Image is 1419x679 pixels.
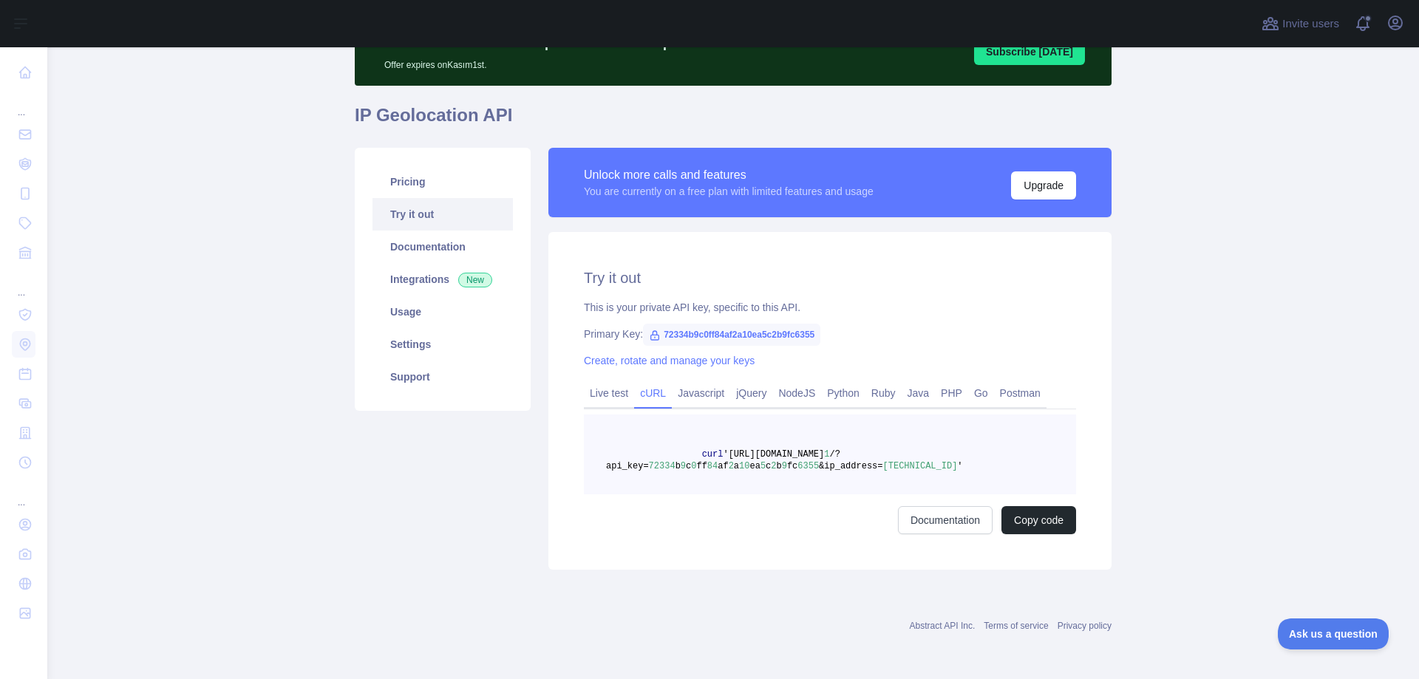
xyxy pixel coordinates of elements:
[458,273,492,287] span: New
[772,381,821,405] a: NodeJS
[681,461,686,471] span: 9
[957,461,962,471] span: '
[739,461,749,471] span: 10
[718,461,728,471] span: af
[766,461,771,471] span: c
[643,324,820,346] span: 72334b9c0ff84af2a10ea5c2b9fc6355
[372,166,513,198] a: Pricing
[902,381,936,405] a: Java
[760,461,766,471] span: 5
[649,461,676,471] span: 72334
[372,328,513,361] a: Settings
[1058,621,1112,631] a: Privacy policy
[776,461,781,471] span: b
[584,267,1076,288] h2: Try it out
[1282,16,1339,33] span: Invite users
[723,449,824,460] span: '[URL][DOMAIN_NAME]
[707,461,718,471] span: 84
[696,461,707,471] span: ff
[1278,618,1389,649] iframe: Toggle Customer Support
[935,381,968,405] a: PHP
[729,461,734,471] span: 2
[686,461,691,471] span: c
[1011,171,1076,199] button: Upgrade
[974,38,1085,65] button: Subscribe [DATE]
[1259,12,1342,35] button: Invite users
[771,461,776,471] span: 2
[749,461,760,471] span: ea
[12,269,35,298] div: ...
[865,381,902,405] a: Ruby
[372,263,513,296] a: Integrations New
[883,461,958,471] span: [TECHNICAL_ID]
[691,461,696,471] span: 0
[584,300,1076,315] div: This is your private API key, specific to this API.
[821,381,865,405] a: Python
[910,621,976,631] a: Abstract API Inc.
[372,361,513,393] a: Support
[787,461,797,471] span: fc
[1001,506,1076,534] button: Copy code
[819,461,882,471] span: &ip_address=
[584,327,1076,341] div: Primary Key:
[12,89,35,118] div: ...
[994,381,1047,405] a: Postman
[584,166,874,184] div: Unlock more calls and features
[824,449,829,460] span: 1
[984,621,1048,631] a: Terms of service
[672,381,730,405] a: Javascript
[797,461,819,471] span: 6355
[702,449,724,460] span: curl
[372,198,513,231] a: Try it out
[584,381,634,405] a: Live test
[734,461,739,471] span: a
[372,296,513,328] a: Usage
[782,461,787,471] span: 9
[12,479,35,508] div: ...
[634,381,672,405] a: cURL
[384,53,790,71] p: Offer expires on Kasım 1st.
[584,184,874,199] div: You are currently on a free plan with limited features and usage
[355,103,1112,139] h1: IP Geolocation API
[730,381,772,405] a: jQuery
[676,461,681,471] span: b
[968,381,994,405] a: Go
[898,506,993,534] a: Documentation
[584,355,755,366] a: Create, rotate and manage your keys
[372,231,513,263] a: Documentation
